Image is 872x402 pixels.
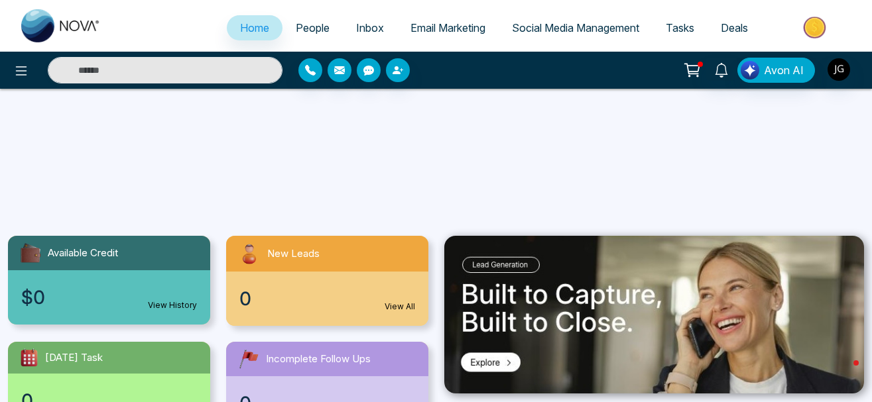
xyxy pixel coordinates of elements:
a: New Leads0View All [218,236,436,326]
span: People [296,21,330,34]
img: . [444,236,865,393]
a: Email Marketing [397,15,499,40]
a: People [282,15,343,40]
span: New Leads [267,246,320,262]
span: $0 [21,283,45,311]
a: Deals [708,15,761,40]
img: todayTask.svg [19,347,40,368]
span: Email Marketing [410,21,485,34]
a: Tasks [653,15,708,40]
img: Lead Flow [741,61,759,79]
span: Available Credit [48,246,118,261]
span: Deals [721,21,748,34]
span: Avon AI [764,62,804,78]
a: View History [148,299,197,311]
span: Inbox [356,21,384,34]
button: Avon AI [737,58,815,83]
img: Nova CRM Logo [21,9,101,42]
img: newLeads.svg [237,241,262,266]
iframe: Intercom live chat [827,357,859,389]
img: User Avatar [828,58,850,81]
img: followUps.svg [237,347,261,371]
img: availableCredit.svg [19,241,42,265]
span: 0 [239,285,251,313]
span: Home [240,21,269,34]
span: Incomplete Follow Ups [266,352,371,367]
a: Social Media Management [499,15,653,40]
a: Home [227,15,282,40]
img: Market-place.gif [768,13,864,42]
span: Tasks [666,21,694,34]
span: Social Media Management [512,21,639,34]
a: View All [385,301,415,313]
span: [DATE] Task [45,350,103,366]
a: Inbox [343,15,397,40]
